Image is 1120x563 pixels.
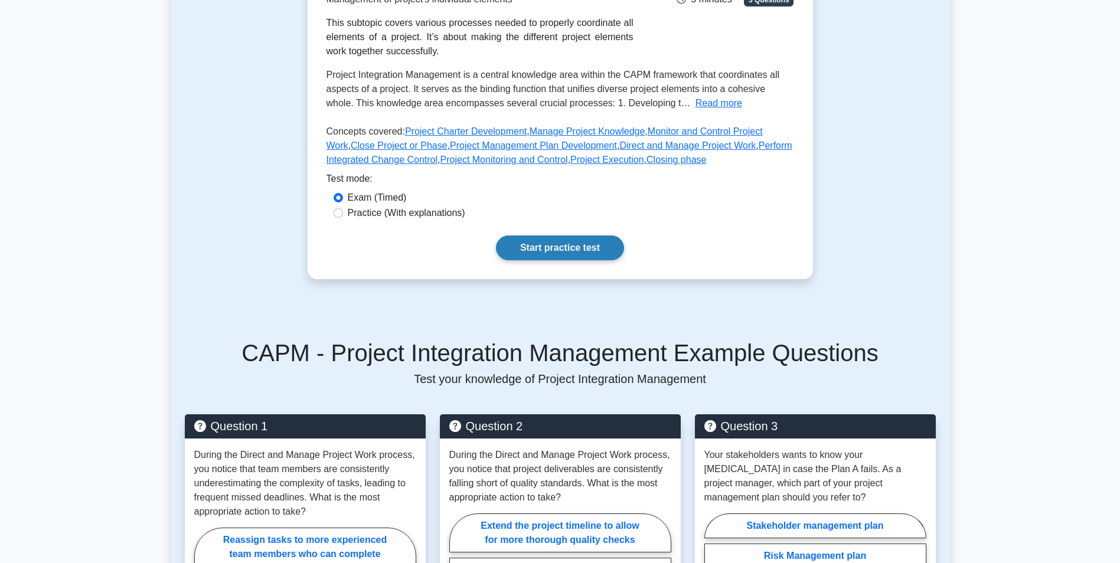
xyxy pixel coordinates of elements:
[449,448,671,505] p: During the Direct and Manage Project Work process, you notice that project deliverables are consi...
[351,140,448,150] a: Close Project or Phase
[646,155,706,165] a: Closing phase
[185,339,936,367] h5: CAPM - Project Integration Management Example Questions
[570,155,644,165] a: Project Execution
[326,70,780,108] span: Project Integration Management is a central knowledge area within the CAPM framework that coordin...
[619,140,756,150] a: Direct and Manage Project Work
[194,419,416,433] h5: Question 1
[326,125,794,172] p: Concepts covered: , , , , , , , , ,
[704,419,926,433] h5: Question 3
[450,140,617,150] a: Project Management Plan Development
[326,16,634,58] div: This subtopic covers various processes needed to properly coordinate all elements of a project. I...
[348,191,407,205] label: Exam (Timed)
[530,126,645,136] a: Manage Project Knowledge
[449,419,671,433] h5: Question 2
[326,172,794,191] div: Test mode:
[194,448,416,519] p: During the Direct and Manage Project Work process, you notice that team members are consistently ...
[405,126,527,136] a: Project Charter Development
[449,513,671,552] label: Extend the project timeline to allow for more thorough quality checks
[704,513,926,538] label: Stakeholder management plan
[440,155,568,165] a: Project Monitoring and Control
[185,372,936,386] p: Test your knowledge of Project Integration Management
[348,206,465,220] label: Practice (With explanations)
[695,96,742,110] button: Read more
[496,235,624,260] a: Start practice test
[704,448,926,505] p: Your stakeholders wants to know your [MEDICAL_DATA] in case the Plan A fails. As a project manage...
